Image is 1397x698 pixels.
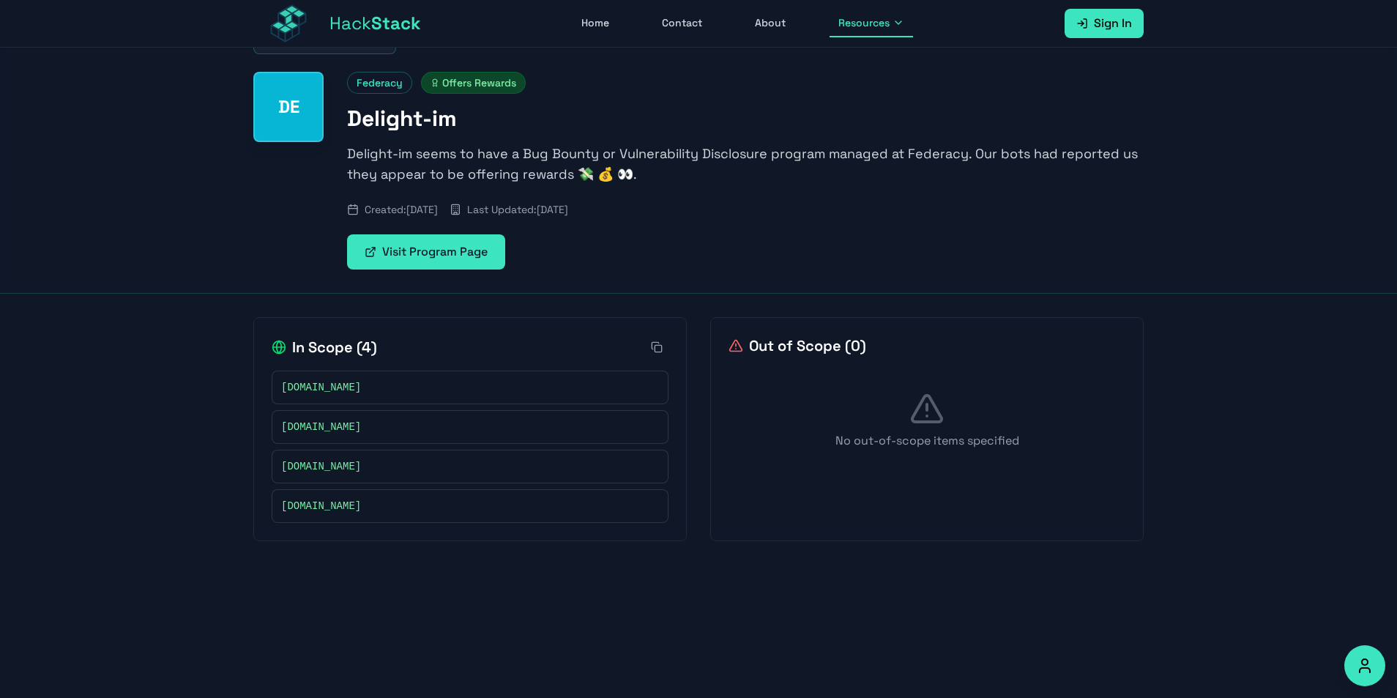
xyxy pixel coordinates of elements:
[1094,15,1132,32] span: Sign In
[729,335,866,356] h2: Out of Scope ( 0 )
[329,12,421,35] span: Hack
[347,72,412,94] span: Federacy
[746,10,794,37] a: About
[1065,9,1144,38] a: Sign In
[347,144,1144,185] p: Delight-im seems to have a Bug Bounty or Vulnerability Disclosure program managed at Federacy. Ou...
[830,10,913,37] button: Resources
[467,202,568,217] span: Last Updated: [DATE]
[253,72,324,142] div: Delight-im
[1344,645,1385,686] button: Accessibility Options
[347,234,505,270] a: Visit Program Page
[281,380,361,395] span: [DOMAIN_NAME]
[281,420,361,434] span: [DOMAIN_NAME]
[347,105,1144,132] h1: Delight-im
[281,459,361,474] span: [DOMAIN_NAME]
[645,335,668,359] button: Copy all in-scope items
[573,10,618,37] a: Home
[421,72,526,94] span: Offers Rewards
[365,202,438,217] span: Created: [DATE]
[281,499,361,513] span: [DOMAIN_NAME]
[272,337,377,357] h2: In Scope ( 4 )
[653,10,711,37] a: Contact
[838,15,890,30] span: Resources
[729,432,1125,450] p: No out-of-scope items specified
[371,12,421,34] span: Stack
